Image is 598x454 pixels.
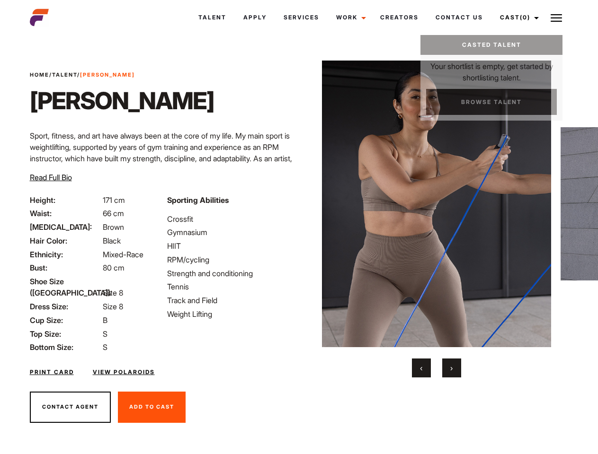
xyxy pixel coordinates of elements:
span: Hair Color: [30,235,101,246]
span: Next [450,363,453,373]
li: Gymnasium [167,227,293,238]
span: (0) [520,14,530,21]
span: Size 8 [103,302,123,311]
li: Crossfit [167,213,293,225]
span: Cup Size: [30,314,101,326]
span: Dress Size: [30,301,101,312]
span: Read Full Bio [30,173,72,182]
span: B [103,315,107,325]
strong: Sporting Abilities [167,195,229,205]
p: Sport, fitness, and art have always been at the core of my life. My main sport is weightlifting, ... [30,130,294,187]
button: Read Full Bio [30,172,72,183]
span: Ethnicity: [30,249,101,260]
span: Size 8 [103,288,123,297]
span: / / [30,71,135,79]
li: HIIT [167,240,293,252]
p: Your shortlist is empty, get started by shortlisting talent. [420,55,562,83]
li: RPM/cycling [167,254,293,265]
span: Bottom Size: [30,341,101,353]
strong: [PERSON_NAME] [80,71,135,78]
li: Tennis [167,281,293,292]
a: Creators [372,5,427,30]
img: cropped-aefm-brand-fav-22-square.png [30,8,49,27]
li: Weight Lifting [167,308,293,320]
h1: [PERSON_NAME] [30,87,214,115]
a: Casted Talent [420,35,562,55]
a: Services [275,5,328,30]
a: Browse Talent [426,89,557,115]
span: Black [103,236,121,245]
li: Track and Field [167,295,293,306]
a: Cast(0) [491,5,544,30]
a: Talent [52,71,77,78]
a: Print Card [30,368,74,376]
span: S [103,329,107,339]
span: Shoe Size ([GEOGRAPHIC_DATA]): [30,276,101,298]
a: Apply [235,5,275,30]
span: Previous [420,363,422,373]
span: Waist: [30,208,101,219]
span: 171 cm [103,195,125,205]
span: 80 cm [103,263,125,272]
span: Mixed-Race [103,250,143,259]
button: Add To Cast [118,392,186,423]
a: Home [30,71,49,78]
a: Contact Us [427,5,491,30]
a: Talent [190,5,235,30]
button: Contact Agent [30,392,111,423]
a: Work [328,5,372,30]
li: Strength and conditioning [167,268,293,279]
span: [MEDICAL_DATA]: [30,221,101,233]
a: View Polaroids [93,368,155,376]
span: 66 cm [103,209,124,218]
img: Burger icon [551,12,562,24]
span: Height: [30,194,101,206]
span: Top Size: [30,328,101,340]
span: Bust: [30,262,101,273]
span: Add To Cast [129,403,174,410]
span: Brown [103,222,124,232]
span: S [103,342,107,352]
